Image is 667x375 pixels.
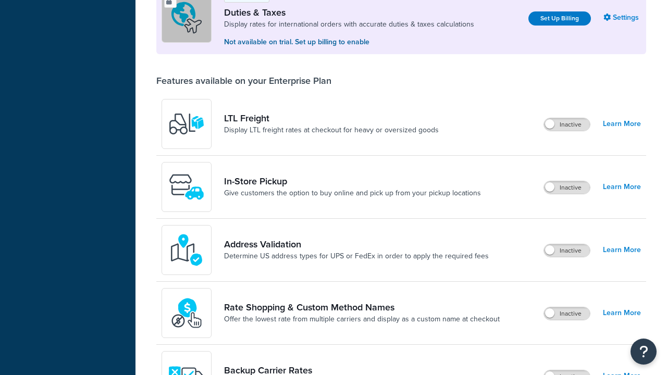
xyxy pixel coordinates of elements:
button: Open Resource Center [631,339,657,365]
a: Learn More [603,243,641,257]
img: y79ZsPf0fXUFUhFXDzUgf+ktZg5F2+ohG75+v3d2s1D9TjoU8PiyCIluIjV41seZevKCRuEjTPPOKHJsQcmKCXGdfprl3L4q7... [168,106,205,142]
a: In-Store Pickup [224,176,481,187]
a: LTL Freight [224,113,439,124]
label: Inactive [544,118,590,131]
label: Inactive [544,244,590,257]
a: Learn More [603,180,641,194]
a: Settings [603,10,641,25]
div: Features available on your Enterprise Plan [156,75,331,86]
a: Learn More [603,306,641,320]
a: Display rates for international orders with accurate duties & taxes calculations [224,19,474,30]
a: Learn More [603,117,641,131]
a: Set Up Billing [528,11,591,26]
img: icon-duo-feat-rate-shopping-ecdd8bed.png [168,295,205,331]
img: kIG8fy0lQAAAABJRU5ErkJggg== [168,232,205,268]
p: Not available on trial. Set up billing to enable [224,36,474,48]
a: Rate Shopping & Custom Method Names [224,302,500,313]
a: Offer the lowest rate from multiple carriers and display as a custom name at checkout [224,314,500,324]
a: Duties & Taxes [224,7,474,18]
label: Inactive [544,307,590,320]
a: Display LTL freight rates at checkout for heavy or oversized goods [224,125,439,135]
a: Determine US address types for UPS or FedEx in order to apply the required fees [224,251,489,261]
img: wfgcfpwTIucLEAAAAASUVORK5CYII= [168,169,205,205]
a: Address Validation [224,239,489,250]
a: Give customers the option to buy online and pick up from your pickup locations [224,188,481,198]
label: Inactive [544,181,590,194]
